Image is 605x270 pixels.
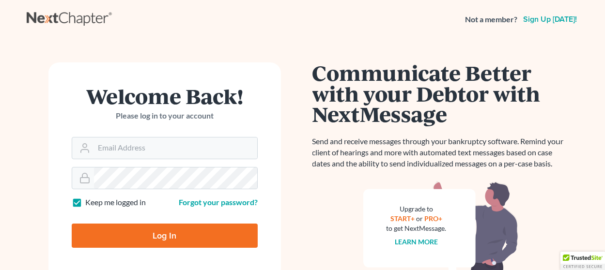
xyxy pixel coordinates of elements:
p: Send and receive messages through your bankruptcy software. Remind your client of hearings and mo... [312,136,569,169]
a: PRO+ [424,214,442,223]
div: TrustedSite Certified [560,252,605,270]
input: Email Address [94,137,257,159]
div: to get NextMessage. [387,224,447,233]
strong: Not a member? [465,14,517,25]
span: or [416,214,423,223]
div: Upgrade to [387,204,447,214]
p: Please log in to your account [72,110,258,121]
a: Learn more [395,238,438,246]
a: Forgot your password? [179,197,258,207]
a: Sign up [DATE]! [521,15,579,23]
h1: Communicate Better with your Debtor with NextMessage [312,62,569,124]
h1: Welcome Back! [72,86,258,106]
a: START+ [390,214,415,223]
label: Keep me logged in [85,197,146,208]
input: Log In [72,224,258,248]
